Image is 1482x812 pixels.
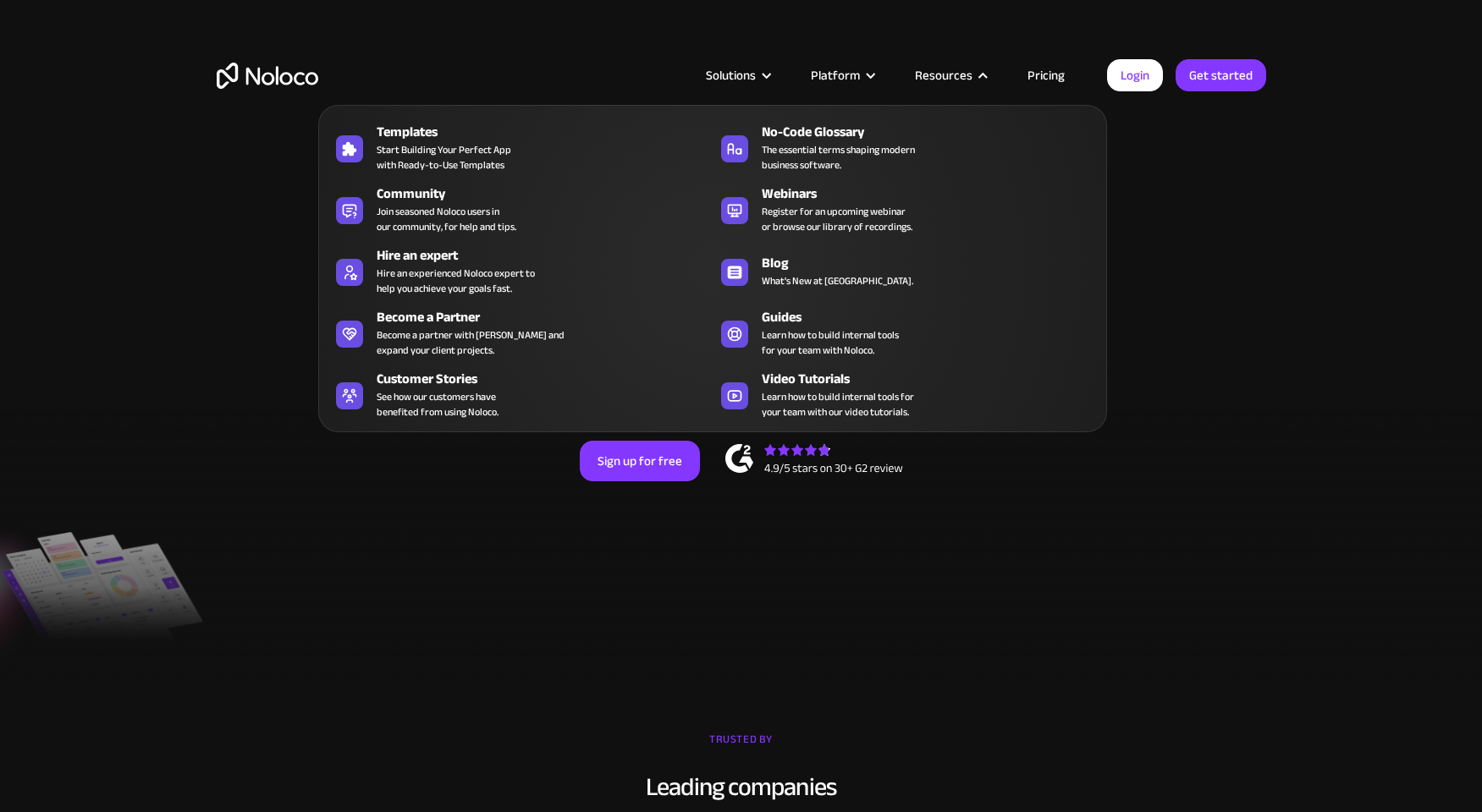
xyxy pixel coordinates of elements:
[915,64,972,86] div: Resources
[328,365,713,423] a: Customer StoriesSee how our customers havebenefited from using Noloco.
[377,142,511,173] span: Start Building Your Perfect App with Ready-to-Use Templates
[713,242,1098,299] a: BlogWhat's New at [GEOGRAPHIC_DATA].
[762,253,1105,273] div: Blog
[377,204,516,234] span: Join seasoned Noloco users in our community, for help and tips.
[377,245,720,266] div: Hire an expert
[318,81,1107,432] nav: Resources
[713,118,1098,176] a: No-Code GlossaryThe essential terms shaping modernbusiness software.
[328,304,713,361] a: Become a PartnerBecome a partner with [PERSON_NAME] andexpand your client projects.
[762,327,899,358] span: Learn how to build internal tools for your team with Noloco.
[1107,59,1163,91] a: Login
[762,307,1105,327] div: Guides
[377,369,720,389] div: Customer Stories
[685,64,790,86] div: Solutions
[1006,64,1086,86] a: Pricing
[713,365,1098,423] a: Video TutorialsLearn how to build internal tools foryour team with our video tutorials.
[762,184,1105,204] div: Webinars
[328,118,713,176] a: TemplatesStart Building Your Perfect Appwith Ready-to-Use Templates
[713,304,1098,361] a: GuidesLearn how to build internal toolsfor your team with Noloco.
[1176,59,1266,91] a: Get started
[706,64,756,86] div: Solutions
[377,266,535,296] div: Hire an experienced Noloco expert to help you achieve your goals fast.
[762,273,913,288] span: What's New at [GEOGRAPHIC_DATA].
[328,180,713,238] a: CommunityJoin seasoned Noloco users inour community, for help and tips.
[762,389,914,420] span: Learn how to build internal tools for your team with our video tutorials.
[811,64,860,86] div: Platform
[580,441,700,481] a: Sign up for free
[328,242,713,299] a: Hire an expertHire an experienced Noloco expert tohelp you achieve your goals fast.
[217,63,318,89] a: home
[217,174,1266,310] h2: Business Apps for Teams
[713,180,1098,238] a: WebinarsRegister for an upcoming webinaror browse our library of recordings.
[377,389,499,420] span: See how our customers have benefited from using Noloco.
[762,369,1105,389] div: Video Tutorials
[377,184,720,204] div: Community
[762,204,912,234] span: Register for an upcoming webinar or browse our library of recordings.
[762,142,915,173] span: The essential terms shaping modern business software.
[790,64,894,86] div: Platform
[894,64,1006,86] div: Resources
[377,327,565,358] div: Become a partner with [PERSON_NAME] and expand your client projects.
[762,122,1105,142] div: No-Code Glossary
[377,122,720,142] div: Templates
[377,307,720,327] div: Become a Partner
